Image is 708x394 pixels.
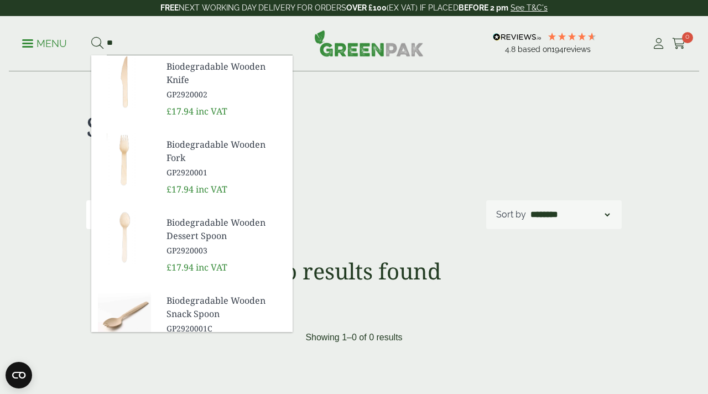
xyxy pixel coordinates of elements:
img: GP2920002 [91,55,158,108]
img: GP2920003 [91,211,158,265]
div: 4.78 Stars [547,32,597,42]
img: GreenPak Supplies [314,30,424,56]
span: GP2920001 [166,167,284,178]
span: 4.8 [505,45,518,54]
button: Open CMP widget [6,362,32,388]
strong: BEFORE 2 pm [459,3,508,12]
img: GP2920001 [91,133,158,186]
strong: FREE [160,3,179,12]
a: See T&C's [511,3,548,12]
span: £17.94 [166,261,194,273]
span: reviews [564,45,591,54]
h1: No results found [56,258,652,284]
span: GP2920002 [166,89,284,100]
span: Biodegradable Wooden Knife [166,60,284,86]
span: Biodegradable Wooden Snack Spoon [166,294,284,320]
span: Based on [518,45,551,54]
span: GP2920003 [166,245,284,256]
a: Menu [22,37,67,48]
p: Sort by [496,208,526,221]
span: 194 [551,45,564,54]
span: £17.94 [166,105,194,117]
span: inc VAT [196,105,227,117]
a: Biodegradable Wooden Snack Spoon GP2920001C [166,294,284,334]
h1: Shop [86,111,354,143]
span: 0 [682,32,693,43]
a: Biodegradable Wooden Dessert Spoon GP2920003 [166,216,284,256]
i: Cart [672,38,686,49]
span: GP2920001C [166,323,284,334]
span: £17.94 [166,183,194,195]
p: Showing 1–0 of 0 results [305,331,402,344]
i: My Account [652,38,665,49]
span: inc VAT [196,183,227,195]
a: Biodegradable Wooden Knife GP2920002 [166,60,284,100]
img: REVIEWS.io [493,33,541,41]
span: Biodegradable Wooden Fork [166,138,284,164]
img: GP2920001C [91,289,158,343]
select: Shop order [528,208,612,221]
strong: OVER £100 [346,3,387,12]
span: inc VAT [196,261,227,273]
a: Biodegradable Wooden Fork GP2920001 [166,138,284,178]
span: Biodegradable Wooden Dessert Spoon [166,216,284,242]
a: 0 [672,35,686,52]
p: Menu [22,37,67,50]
